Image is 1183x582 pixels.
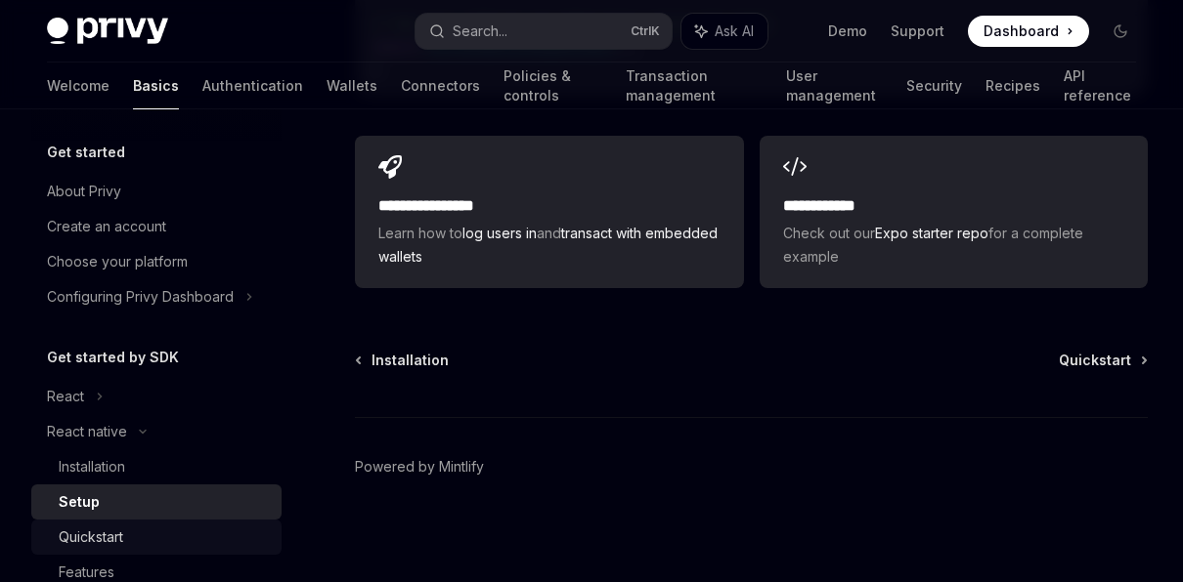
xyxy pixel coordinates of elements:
a: **** **** **Check out ourExpo starter repofor a complete example [760,136,1148,288]
a: Basics [133,62,179,109]
div: Search... [453,20,507,43]
a: Authentication [202,62,303,109]
span: Check out our for a complete example [783,222,1124,269]
a: Setup [31,484,282,520]
a: User management [786,62,883,109]
h5: Get started by SDK [47,346,179,369]
div: React native [47,420,127,443]
button: Ask AI [681,14,767,49]
h5: Get started [47,141,125,164]
span: Installation [372,351,449,370]
a: Demo [828,21,867,41]
div: React [47,385,84,408]
div: Create an account [47,215,166,238]
a: Expo starter repo [875,225,988,241]
a: Choose your platform [31,244,282,279]
span: Quickstart [1059,351,1131,370]
div: Choose your platform [47,250,188,273]
a: Quickstart [1059,351,1146,370]
a: Welcome [47,62,110,109]
a: Security [906,62,962,109]
a: API reference [1064,62,1136,109]
a: Wallets [327,62,377,109]
div: Configuring Privy Dashboard [47,285,234,309]
a: Recipes [986,62,1040,109]
a: Transaction management [626,62,763,109]
a: Quickstart [31,520,282,555]
div: Setup [59,490,100,514]
a: **** **** **** *Learn how tolog users inandtransact with embedded wallets [355,136,743,288]
a: Installation [31,449,282,484]
img: dark logo [47,18,168,45]
div: Installation [59,455,125,478]
span: Dashboard [984,21,1059,41]
a: Create an account [31,209,282,244]
a: Powered by Mintlify [355,457,484,477]
span: Ask AI [715,21,754,41]
a: Support [891,21,944,41]
div: About Privy [47,180,121,203]
div: Quickstart [59,525,123,549]
a: Connectors [401,62,480,109]
button: Toggle dark mode [1105,16,1136,47]
a: About Privy [31,174,282,209]
a: Dashboard [968,16,1089,47]
a: Policies & controls [504,62,602,109]
span: Ctrl K [631,23,660,39]
span: Learn how to and [378,222,720,269]
a: log users in [462,225,537,241]
button: Search...CtrlK [416,14,673,49]
a: Installation [357,351,449,370]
